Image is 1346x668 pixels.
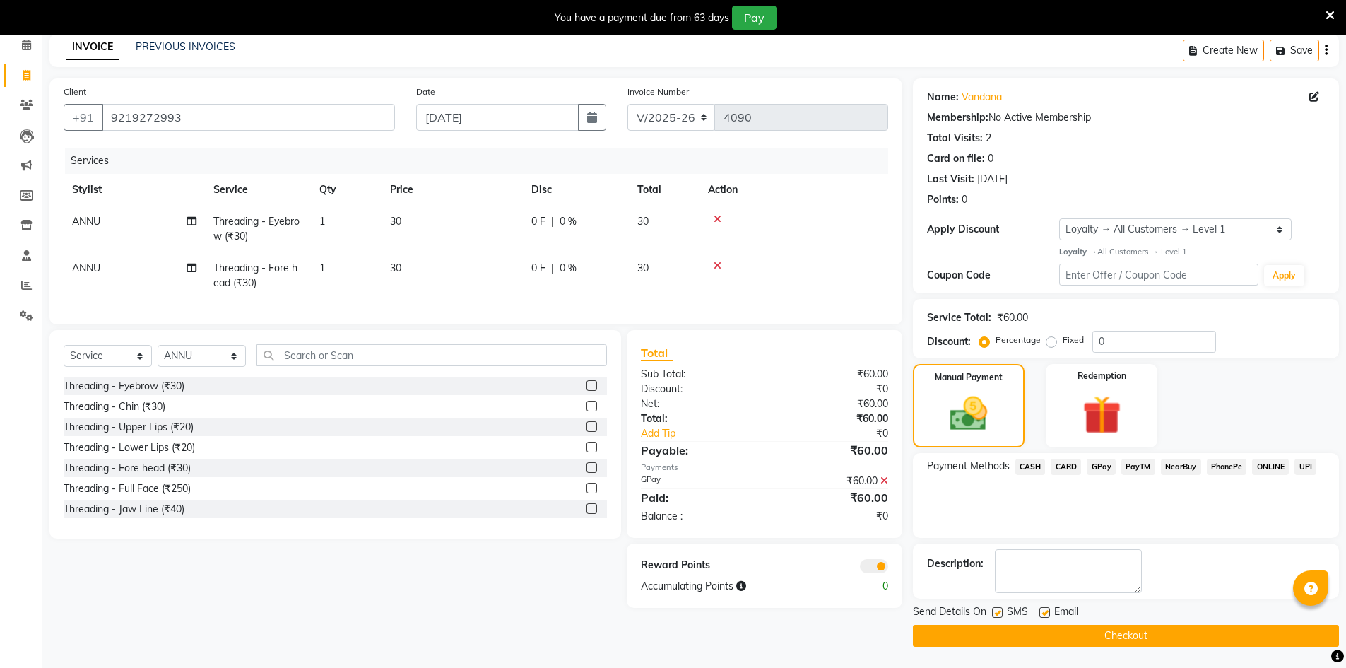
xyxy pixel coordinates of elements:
label: Client [64,86,86,98]
th: Stylist [64,174,205,206]
div: Discount: [630,382,764,397]
span: Total [641,346,673,361]
th: Price [382,174,523,206]
th: Disc [523,174,629,206]
div: Apply Discount [927,222,1060,237]
span: Email [1054,604,1078,622]
div: [DATE] [977,172,1008,187]
span: Threading - Fore head (₹30) [213,262,297,289]
span: PhonePe [1207,459,1247,475]
span: ANNU [72,262,100,274]
label: Date [416,86,435,98]
div: 0 [832,579,899,594]
span: Threading - Eyebrow (₹30) [213,215,300,242]
div: ₹0 [764,382,899,397]
span: CARD [1051,459,1081,475]
div: Threading - Lower Lips (₹20) [64,440,195,455]
span: ONLINE [1252,459,1289,475]
a: INVOICE [66,35,119,60]
div: Threading - Full Face (₹250) [64,481,191,496]
div: ₹60.00 [764,489,899,506]
div: ₹60.00 [997,310,1028,325]
span: ANNU [72,215,100,228]
span: PayTM [1121,459,1155,475]
div: Coupon Code [927,268,1060,283]
th: Total [629,174,699,206]
a: Vandana [962,90,1002,105]
div: ₹60.00 [764,367,899,382]
strong: Loyalty → [1059,247,1097,257]
span: 0 F [531,214,545,229]
div: Net: [630,397,764,411]
div: ₹0 [787,426,899,441]
div: Total Visits: [927,131,983,146]
span: | [551,261,554,276]
div: Name: [927,90,959,105]
label: Manual Payment [935,371,1003,384]
label: Redemption [1078,370,1126,382]
div: Accumulating Points [630,579,831,594]
div: Threading - Fore head (₹30) [64,461,191,476]
div: Membership: [927,110,988,125]
span: 0 F [531,261,545,276]
div: ₹60.00 [764,397,899,411]
span: 30 [390,262,401,274]
input: Search by Name/Mobile/Email/Code [102,104,395,131]
span: GPay [1087,459,1116,475]
div: You have a payment due from 63 days [555,11,729,25]
div: 2 [986,131,991,146]
span: CASH [1015,459,1046,475]
span: Payment Methods [927,459,1010,474]
div: Description: [927,556,984,571]
div: Threading - Chin (₹30) [64,399,165,414]
span: 0 % [560,214,577,229]
input: Enter Offer / Coupon Code [1059,264,1258,286]
div: Balance : [630,509,764,524]
div: Services [65,148,899,174]
label: Percentage [996,334,1041,346]
span: 30 [637,262,649,274]
th: Service [205,174,311,206]
div: Threading - Eyebrow (₹30) [64,379,184,394]
div: Threading - Upper Lips (₹20) [64,420,194,435]
a: Add Tip [630,426,786,441]
button: Checkout [913,625,1339,647]
button: Pay [732,6,777,30]
span: Send Details On [913,604,986,622]
img: _cash.svg [938,392,999,435]
div: 0 [962,192,967,207]
div: Total: [630,411,764,426]
th: Action [699,174,888,206]
button: Create New [1183,40,1264,61]
span: NearBuy [1161,459,1201,475]
div: Paid: [630,489,764,506]
div: ₹60.00 [764,474,899,488]
div: No Active Membership [927,110,1325,125]
input: Search or Scan [256,344,607,366]
button: +91 [64,104,103,131]
span: 0 % [560,261,577,276]
span: | [551,214,554,229]
div: Service Total: [927,310,991,325]
div: All Customers → Level 1 [1059,246,1325,258]
span: 1 [319,215,325,228]
label: Invoice Number [627,86,689,98]
th: Qty [311,174,382,206]
div: ₹0 [764,509,899,524]
span: SMS [1007,604,1028,622]
span: 30 [390,215,401,228]
div: Points: [927,192,959,207]
div: Reward Points [630,558,764,573]
span: 30 [637,215,649,228]
span: 1 [319,262,325,274]
button: Save [1270,40,1319,61]
div: Last Visit: [927,172,974,187]
div: ₹60.00 [764,442,899,459]
div: Discount: [927,334,971,349]
a: PREVIOUS INVOICES [136,40,235,53]
div: 0 [988,151,993,166]
img: _gift.svg [1070,391,1133,439]
div: Card on file: [927,151,985,166]
div: GPay [630,474,764,488]
div: Threading - Jaw Line (₹40) [64,502,184,517]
